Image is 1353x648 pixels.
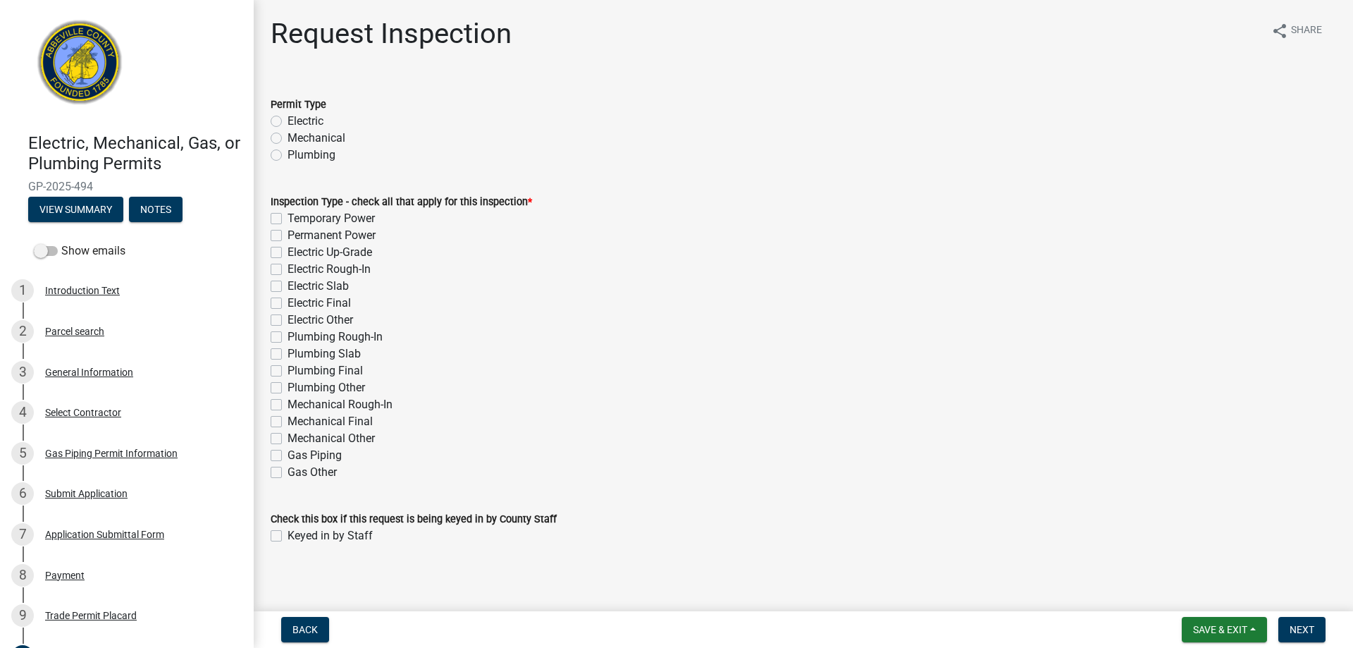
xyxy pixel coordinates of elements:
label: Gas Other [288,464,337,481]
label: Plumbing [288,147,335,164]
div: 9 [11,604,34,627]
label: Inspection Type - check all that apply for this inspection [271,197,532,207]
div: 3 [11,361,34,384]
label: Permanent Power [288,227,376,244]
label: Electric Slab [288,278,349,295]
div: 2 [11,320,34,343]
label: Temporary Power [288,210,375,227]
div: Gas Piping Permit Information [45,448,178,458]
button: Next [1278,617,1326,642]
wm-modal-confirm: Notes [129,204,183,216]
i: share [1271,23,1288,39]
div: Parcel search [45,326,104,336]
span: Share [1291,23,1322,39]
div: 1 [11,279,34,302]
button: shareShare [1260,17,1333,44]
label: Plumbing Slab [288,346,361,362]
label: Show emails [34,243,125,259]
div: 8 [11,564,34,587]
button: Notes [129,197,183,222]
img: Abbeville County, South Carolina [28,15,132,118]
label: Plumbing Final [288,362,363,379]
div: Select Contractor [45,408,121,417]
span: Next [1290,624,1314,635]
label: Mechanical [288,130,345,147]
label: Permit Type [271,100,326,110]
div: 6 [11,482,34,505]
label: Electric Other [288,312,353,329]
label: Keyed in by Staff [288,527,373,544]
div: 5 [11,442,34,465]
button: Back [281,617,329,642]
label: Check this box if this request is being keyed in by County Staff [271,515,557,525]
div: 7 [11,523,34,546]
div: 4 [11,401,34,424]
button: Save & Exit [1182,617,1267,642]
h4: Electric, Mechanical, Gas, or Plumbing Permits [28,133,242,174]
label: Electric Final [288,295,351,312]
label: Gas Piping [288,447,342,464]
div: Trade Permit Placard [45,611,137,621]
div: Payment [45,570,85,580]
label: Plumbing Other [288,379,365,396]
div: Introduction Text [45,286,120,295]
div: Submit Application [45,489,128,499]
label: Mechanical Rough-In [288,396,393,413]
wm-modal-confirm: Summary [28,204,123,216]
span: Back [292,624,318,635]
div: General Information [45,367,133,377]
span: Save & Exit [1193,624,1247,635]
h1: Request Inspection [271,17,512,51]
label: Electric Rough-In [288,261,371,278]
label: Plumbing Rough-In [288,329,383,346]
button: View Summary [28,197,123,222]
span: GP-2025-494 [28,180,225,193]
label: Electric [288,113,323,130]
label: Mechanical Final [288,413,373,430]
label: Electric Up-Grade [288,244,372,261]
div: Application Submittal Form [45,530,164,539]
label: Mechanical Other [288,430,375,447]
